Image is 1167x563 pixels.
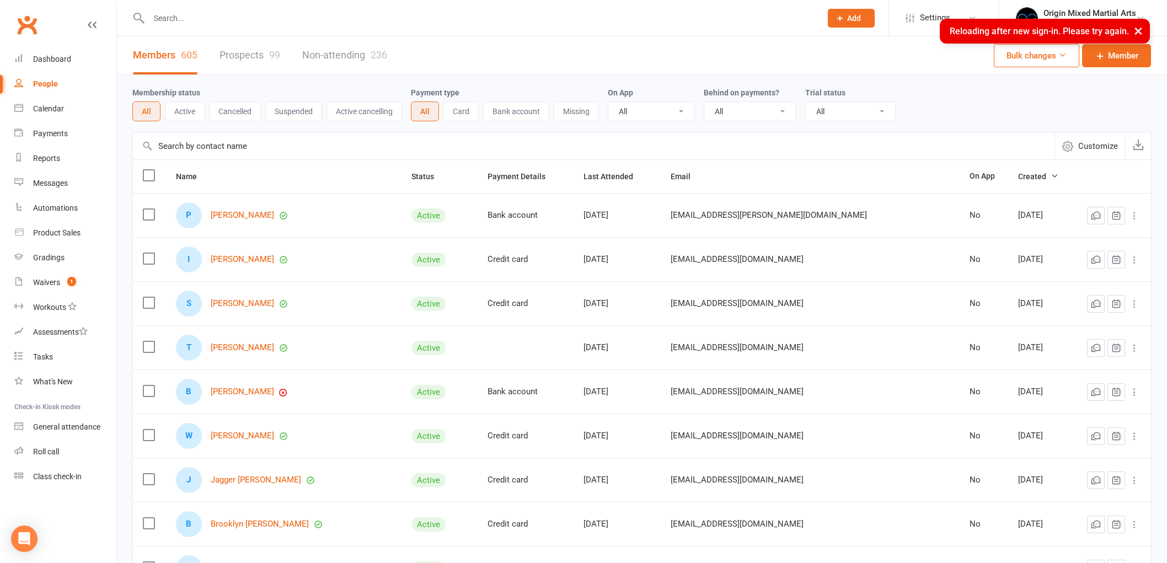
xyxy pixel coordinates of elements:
label: Membership status [132,88,200,97]
span: Created [1018,172,1058,181]
div: B [176,379,202,405]
div: No [970,211,998,220]
span: 1 [67,277,76,286]
div: [DATE] [583,255,651,264]
div: [DATE] [1018,431,1062,441]
a: Waivers 1 [14,270,116,295]
button: Status [411,170,446,183]
span: [EMAIL_ADDRESS][DOMAIN_NAME] [671,469,804,490]
a: Automations [14,196,116,221]
button: Add [828,9,875,28]
span: Customize [1078,140,1118,153]
div: Origin Mixed Martial Arts [1043,18,1136,28]
div: Waivers [33,278,60,287]
div: [DATE] [1018,387,1062,396]
div: Tasks [33,352,53,361]
div: Class check-in [33,472,82,481]
button: Active [165,101,205,121]
div: No [970,519,998,529]
a: Assessments [14,320,116,345]
span: [EMAIL_ADDRESS][DOMAIN_NAME] [671,381,804,402]
div: Active [411,517,446,532]
div: No [970,255,998,264]
button: Missing [554,101,599,121]
div: [DATE] [583,387,651,396]
div: No [970,299,998,308]
div: Open Intercom Messenger [11,526,38,552]
div: [DATE] [583,343,651,352]
div: Roll call [33,447,59,456]
div: Active [411,341,446,355]
div: Payments [33,129,68,138]
span: [EMAIL_ADDRESS][PERSON_NAME][DOMAIN_NAME] [671,205,867,226]
div: Assessments [33,328,88,336]
div: 236 [371,49,387,61]
input: Search... [146,10,813,26]
th: On App [960,160,1008,193]
span: [EMAIL_ADDRESS][DOMAIN_NAME] [671,513,804,534]
div: No [970,387,998,396]
div: [DATE] [583,475,651,485]
a: Jagger [PERSON_NAME] [211,475,301,485]
div: No [970,431,998,441]
div: 99 [269,49,280,61]
button: Name [176,170,209,183]
a: Payments [14,121,116,146]
div: People [33,79,58,88]
div: Credit card [488,255,564,264]
img: thumb_image1665119159.png [1016,7,1038,29]
div: Product Sales [33,228,81,237]
div: [DATE] [583,431,651,441]
div: Active [411,385,446,399]
div: Calendar [33,104,64,113]
div: Workouts [33,303,66,312]
div: Active [411,429,446,443]
label: Trial status [805,88,845,97]
button: All [132,101,160,121]
a: [PERSON_NAME] [211,387,274,396]
a: [PERSON_NAME] [211,343,274,352]
button: Customize [1054,133,1125,159]
button: Payment Details [488,170,558,183]
div: Active [411,253,446,267]
label: Payment type [411,88,459,97]
button: × [1128,19,1148,42]
div: [DATE] [583,299,651,308]
a: Prospects99 [220,36,280,74]
a: Calendar [14,96,116,121]
a: People [14,72,116,96]
span: Name [176,172,209,181]
span: Add [847,14,861,23]
div: P [176,202,202,228]
div: Gradings [33,253,65,262]
div: Bank account [488,387,564,396]
div: [DATE] [1018,343,1062,352]
a: Tasks [14,345,116,369]
div: Reloading after new sign-in. Please try again. [940,19,1150,44]
div: Credit card [488,519,564,529]
a: Roll call [14,439,116,464]
a: Workouts [14,295,116,320]
div: [DATE] [1018,299,1062,308]
div: Credit card [488,299,564,308]
span: [EMAIL_ADDRESS][DOMAIN_NAME] [671,337,804,358]
div: Active [411,297,446,311]
a: General attendance kiosk mode [14,415,116,439]
label: On App [608,88,633,97]
span: [EMAIL_ADDRESS][DOMAIN_NAME] [671,249,804,270]
div: B [176,511,202,537]
a: [PERSON_NAME] [211,211,274,220]
div: 605 [181,49,197,61]
button: Cancelled [209,101,261,121]
a: Messages [14,171,116,196]
div: Dashboard [33,55,71,63]
button: Card [443,101,479,121]
span: Last Attended [583,172,645,181]
div: What's New [33,377,73,386]
div: No [970,343,998,352]
a: Non-attending236 [302,36,387,74]
span: Email [671,172,703,181]
div: Active [411,473,446,487]
button: Suspended [265,101,322,121]
span: Payment Details [488,172,558,181]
